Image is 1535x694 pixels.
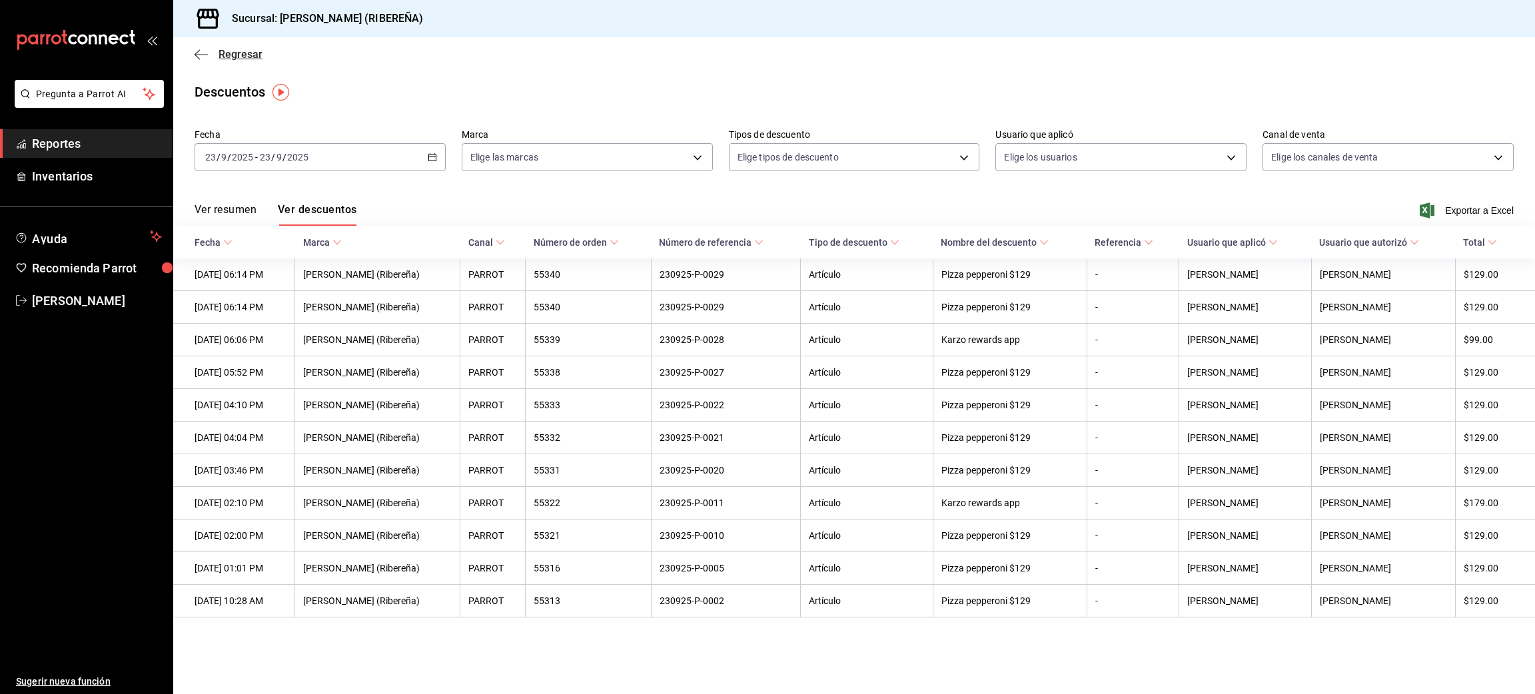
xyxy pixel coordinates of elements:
[651,291,800,324] th: 230925-P-0029
[1311,258,1455,291] th: [PERSON_NAME]
[1087,291,1179,324] th: -
[1087,422,1179,454] th: -
[1311,324,1455,356] th: [PERSON_NAME]
[1455,454,1535,487] th: $129.00
[801,552,933,585] th: Artículo
[462,130,713,139] label: Marca
[173,356,295,389] th: [DATE] 05:52 PM
[195,203,356,226] div: navigation tabs
[801,291,933,324] th: Artículo
[729,130,980,139] label: Tipos de descuento
[470,151,538,164] span: Elige las marcas
[809,237,899,248] span: Tipo de descuento
[1179,356,1311,389] th: [PERSON_NAME]
[272,84,289,101] button: Tooltip marker
[1179,520,1311,552] th: [PERSON_NAME]
[526,291,652,324] th: 55340
[933,422,1087,454] th: Pizza pepperoni $129
[651,324,800,356] th: 230925-P-0028
[205,152,217,163] input: --
[1087,552,1179,585] th: -
[460,258,526,291] th: PARROT
[1455,389,1535,422] th: $129.00
[651,422,800,454] th: 230925-P-0021
[173,389,295,422] th: [DATE] 04:10 PM
[231,152,254,163] input: ----
[1087,585,1179,617] th: -
[295,389,460,422] th: [PERSON_NAME] (Ribereña)
[801,585,933,617] th: Artículo
[1179,422,1311,454] th: [PERSON_NAME]
[32,259,162,277] span: Recomienda Parrot
[1311,422,1455,454] th: [PERSON_NAME]
[460,487,526,520] th: PARROT
[933,258,1087,291] th: Pizza pepperoni $129
[295,258,460,291] th: [PERSON_NAME] (Ribereña)
[195,82,265,102] div: Descuentos
[526,356,652,389] th: 55338
[526,552,652,585] th: 55316
[468,237,505,248] span: Canal
[941,237,1049,248] span: Nombre del descuento
[1311,389,1455,422] th: [PERSON_NAME]
[526,389,652,422] th: 55333
[460,324,526,356] th: PARROT
[271,152,275,163] span: /
[1455,585,1535,617] th: $129.00
[1179,324,1311,356] th: [PERSON_NAME]
[1179,389,1311,422] th: [PERSON_NAME]
[933,324,1087,356] th: Karzo rewards app
[801,258,933,291] th: Artículo
[173,520,295,552] th: [DATE] 02:00 PM
[1179,552,1311,585] th: [PERSON_NAME]
[295,422,460,454] th: [PERSON_NAME] (Ribereña)
[651,356,800,389] th: 230925-P-0027
[16,675,162,689] span: Sugerir nueva función
[1311,454,1455,487] th: [PERSON_NAME]
[1087,454,1179,487] th: -
[15,80,164,108] button: Pregunta a Parrot AI
[460,356,526,389] th: PARROT
[295,454,460,487] th: [PERSON_NAME] (Ribereña)
[1311,520,1455,552] th: [PERSON_NAME]
[173,454,295,487] th: [DATE] 03:46 PM
[295,291,460,324] th: [PERSON_NAME] (Ribereña)
[1311,356,1455,389] th: [PERSON_NAME]
[173,487,295,520] th: [DATE] 02:10 PM
[1087,520,1179,552] th: -
[173,258,295,291] th: [DATE] 06:14 PM
[460,389,526,422] th: PARROT
[32,167,162,185] span: Inventarios
[933,291,1087,324] th: Pizza pepperoni $129
[933,454,1087,487] th: Pizza pepperoni $129
[1004,151,1077,164] span: Elige los usuarios
[1463,237,1497,248] span: Total
[286,152,309,163] input: ----
[651,487,800,520] th: 230925-P-0011
[1179,291,1311,324] th: [PERSON_NAME]
[526,454,652,487] th: 55331
[1271,151,1378,164] span: Elige los canales de venta
[195,48,262,61] button: Regresar
[738,151,839,164] span: Elige tipos de descuento
[1455,324,1535,356] th: $99.00
[801,356,933,389] th: Artículo
[1455,291,1535,324] th: $129.00
[1087,324,1179,356] th: -
[1087,487,1179,520] th: -
[1422,202,1514,218] button: Exportar a Excel
[460,585,526,617] th: PARROT
[195,237,233,248] span: Fecha
[526,585,652,617] th: 55313
[1311,487,1455,520] th: [PERSON_NAME]
[801,389,933,422] th: Artículo
[1179,258,1311,291] th: [PERSON_NAME]
[933,520,1087,552] th: Pizza pepperoni $129
[651,520,800,552] th: 230925-P-0010
[173,585,295,617] th: [DATE] 10:28 AM
[227,152,231,163] span: /
[659,237,764,248] span: Número de referencia
[526,487,652,520] th: 55322
[1455,520,1535,552] th: $129.00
